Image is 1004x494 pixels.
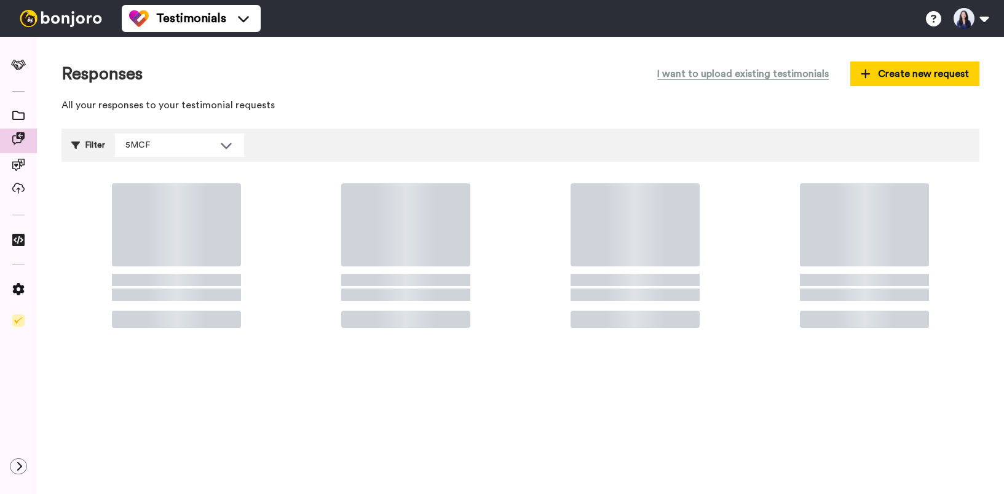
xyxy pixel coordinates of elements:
button: I want to upload existing testimonials [648,62,838,86]
span: Create new request [861,66,969,81]
div: Filter [71,133,105,157]
img: bj-logo-header-white.svg [15,10,107,27]
p: All your responses to your testimonial requests [61,98,979,113]
span: Testimonials [156,10,226,27]
div: 5MCF [125,139,214,151]
h1: Responses [61,65,143,84]
img: Checklist.svg [12,314,25,327]
button: Create new request [850,62,979,86]
img: tm-color.svg [129,9,149,28]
